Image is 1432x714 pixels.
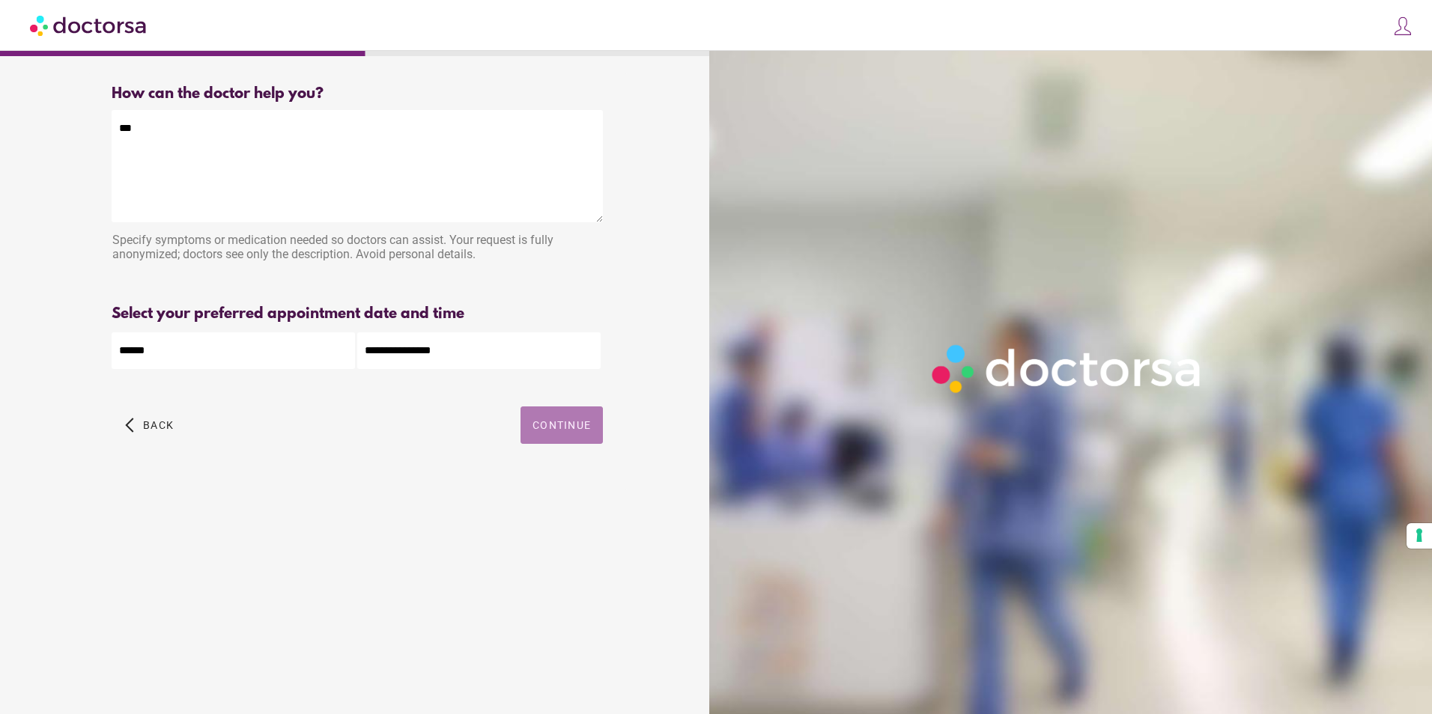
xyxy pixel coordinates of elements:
span: Back [143,419,174,431]
div: Specify symptoms or medication needed so doctors can assist. Your request is fully anonymized; do... [112,225,603,272]
button: Your consent preferences for tracking technologies [1407,523,1432,549]
img: icons8-customer-100.png [1392,16,1413,37]
div: Select your preferred appointment date and time [112,305,603,323]
button: arrow_back_ios Back [119,406,180,444]
button: Continue [521,406,603,444]
span: Continue [533,419,591,431]
img: Doctorsa.com [30,8,148,42]
img: Logo-Doctorsa-trans-White-partial-flat.png [924,337,1210,400]
div: How can the doctor help you? [112,85,603,103]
